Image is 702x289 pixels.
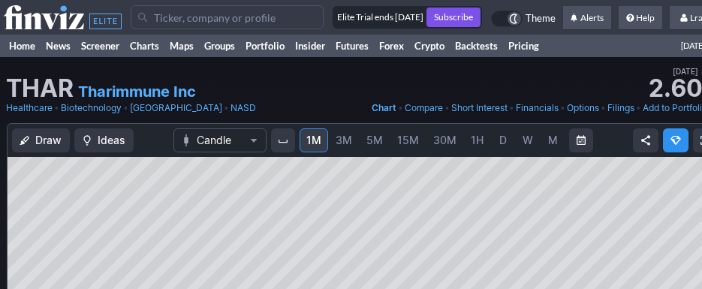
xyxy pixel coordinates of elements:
a: Chart [372,101,396,116]
span: • [54,101,59,116]
a: Home [4,35,41,57]
a: Short Interest [451,101,508,116]
span: Chart [372,102,396,113]
span: • [601,101,606,116]
span: 15M [397,134,419,146]
a: Subscribe [426,8,481,27]
a: Tharimmune Inc [78,81,196,102]
span: Candle [197,133,243,148]
a: Options [567,101,599,116]
a: Biotechnology [61,101,122,116]
a: [GEOGRAPHIC_DATA] [130,101,222,116]
span: Compare [405,102,443,113]
input: Search [131,5,324,29]
a: D [491,128,515,152]
button: Chart Type [173,128,267,152]
button: Interval [271,128,295,152]
a: Backtests [450,35,503,57]
span: D [499,134,507,146]
span: 30M [433,134,456,146]
span: 3M [336,134,352,146]
a: Portfolio [240,35,290,57]
span: • [224,101,229,116]
span: Filings [607,102,634,113]
a: Help [619,6,662,30]
a: 1H [464,128,490,152]
a: 15M [390,128,426,152]
a: M [541,128,565,152]
a: Theme [491,11,556,27]
span: Draw [35,133,62,148]
a: 30M [426,128,463,152]
span: • [509,101,514,116]
a: Pricing [503,35,544,57]
h1: THAR [6,77,74,101]
a: Compare [405,101,443,116]
a: 3M [329,128,359,152]
div: Elite Trial ends [DATE] [334,10,423,25]
button: Range [569,128,593,152]
a: Alerts [563,6,611,30]
strong: 2.60 [648,77,702,101]
a: 1M [300,128,328,152]
a: W [516,128,540,152]
a: Charts [125,35,164,57]
a: Healthcare [6,101,53,116]
a: NASD [230,101,256,116]
a: Financials [516,101,559,116]
span: 1M [306,134,321,146]
span: W [523,134,533,146]
a: Screener [76,35,125,57]
span: • [444,101,450,116]
span: M [548,134,558,146]
button: Ideas [74,128,134,152]
a: Maps [164,35,199,57]
a: 5M [360,128,390,152]
span: 5M [366,134,383,146]
a: Insider [290,35,330,57]
span: • [560,101,565,116]
a: Forex [374,35,409,57]
a: Crypto [409,35,450,57]
a: Futures [330,35,374,57]
a: Groups [199,35,240,57]
span: Theme [526,11,556,27]
a: Filings [607,101,634,116]
span: • [398,101,403,116]
span: 1H [471,134,484,146]
span: • [123,101,128,116]
a: News [41,35,76,57]
button: Draw [12,128,70,152]
span: • [636,101,641,116]
button: Explore new features [663,128,688,152]
span: Ideas [98,133,125,148]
